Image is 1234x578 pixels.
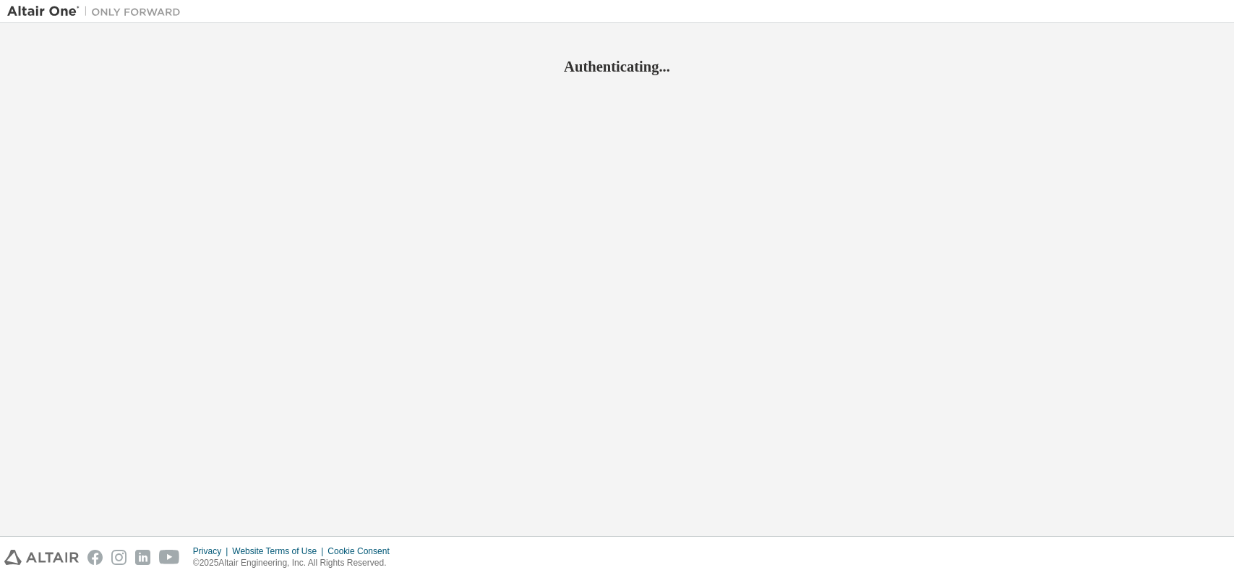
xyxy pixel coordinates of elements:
[87,550,103,565] img: facebook.svg
[111,550,127,565] img: instagram.svg
[193,557,398,569] p: © 2025 Altair Engineering, Inc. All Rights Reserved.
[193,545,232,557] div: Privacy
[232,545,327,557] div: Website Terms of Use
[7,4,188,19] img: Altair One
[4,550,79,565] img: altair_logo.svg
[159,550,180,565] img: youtube.svg
[7,57,1227,76] h2: Authenticating...
[135,550,150,565] img: linkedin.svg
[327,545,398,557] div: Cookie Consent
